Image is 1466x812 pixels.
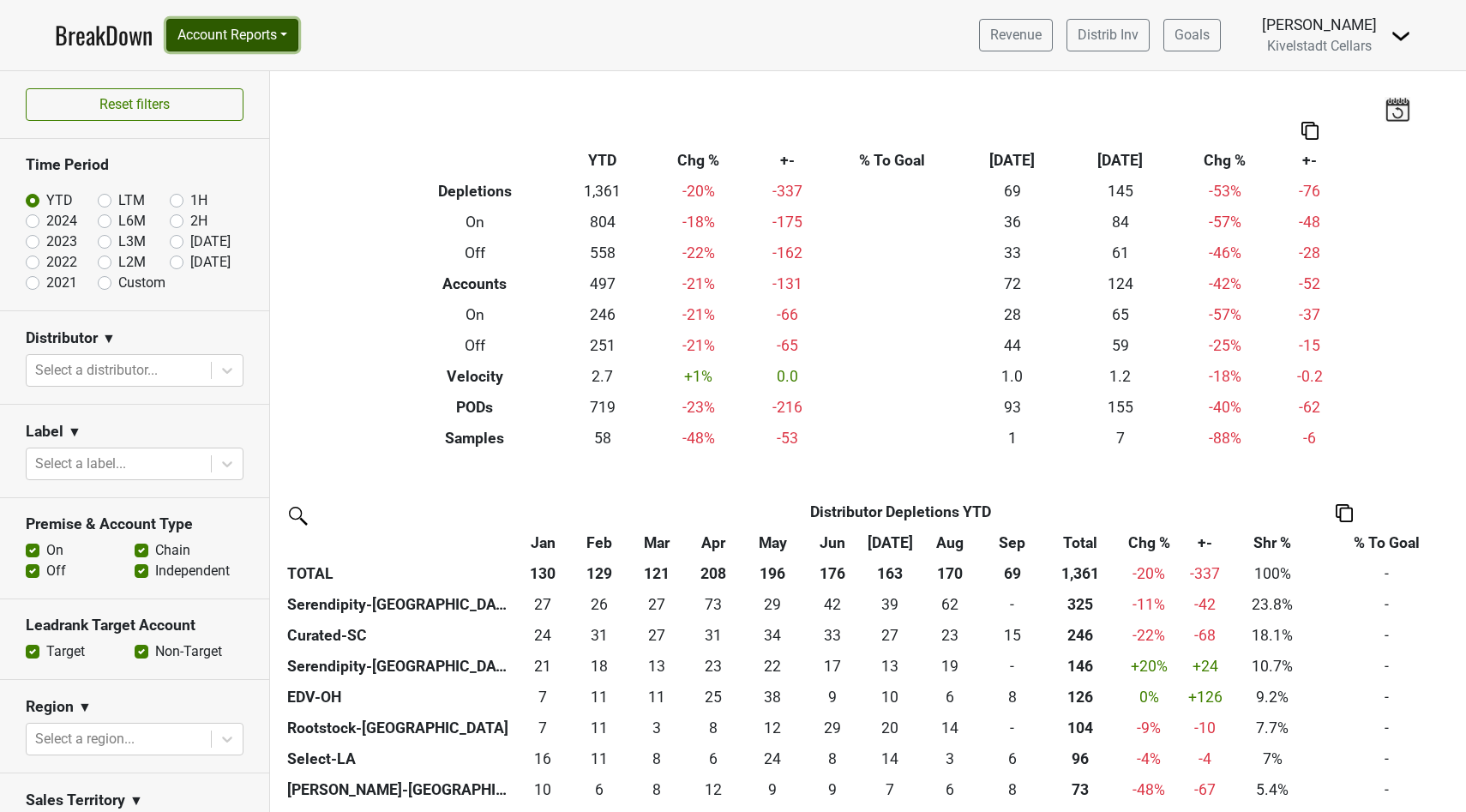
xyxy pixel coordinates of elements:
td: 11.166 [627,682,687,713]
div: 16 [519,748,567,770]
td: 145 [1066,176,1175,207]
th: EDV-OH [283,682,515,713]
div: 15 [984,624,1040,647]
div: 14 [923,717,976,739]
th: Chg % [1175,145,1276,176]
label: Independent [155,561,230,581]
div: 24 [745,748,800,770]
td: -15 [1276,330,1344,361]
td: 9.334 [804,682,861,713]
label: 2023 [46,232,77,252]
div: -68 [1185,624,1225,647]
label: YTD [46,190,73,211]
td: 20.249 [862,713,920,743]
td: 17 [804,651,861,682]
td: +1 % [648,361,749,392]
td: +20 % [1117,651,1181,682]
div: - [984,655,1040,677]
th: Aug: activate to sort column ascending [919,527,980,558]
div: 39 [865,593,915,616]
td: -62 [1276,392,1344,423]
div: 13 [631,655,682,677]
span: -20% [1133,565,1165,582]
div: 11 [631,686,682,708]
div: 3 [631,717,682,739]
h3: Region [26,698,74,716]
div: 20 [865,717,915,739]
td: 10.249 [862,682,920,713]
td: -76 [1276,176,1344,207]
div: -42 [1185,593,1225,616]
td: 13.5 [862,743,920,774]
td: 65 [1066,299,1175,330]
th: Feb: activate to sort column ascending [571,527,627,558]
td: -23 % [648,392,749,423]
label: 2021 [46,273,77,293]
td: 58 [557,423,648,454]
td: -40 % [1175,392,1276,423]
td: -0.2 [1276,361,1344,392]
td: 61 [1066,238,1175,268]
td: 5.916 [919,682,980,713]
div: 8 [691,717,737,739]
td: -22 % [648,238,749,268]
td: 44 [958,330,1066,361]
td: -37 [1276,299,1344,330]
div: 146 [1048,655,1113,677]
td: -88 % [1175,423,1276,454]
td: -131 [749,268,826,299]
td: 26.751 [627,620,687,651]
td: 155 [1066,392,1175,423]
th: % To Goal: activate to sort column ascending [1315,527,1458,558]
div: 22 [745,655,800,677]
td: 72 [958,268,1066,299]
td: 10.7% [1229,651,1315,682]
td: 24.833 [687,682,741,713]
div: 25 [691,686,737,708]
h3: Label [26,423,63,441]
th: Total: activate to sort column ascending [1044,527,1117,558]
td: -18 % [648,207,749,238]
div: 104 [1048,717,1113,739]
div: 11 [575,748,623,770]
th: 129 [571,558,627,589]
td: 18.1% [1229,620,1315,651]
td: 0 [980,713,1044,743]
td: - [1315,620,1458,651]
div: 34 [745,624,800,647]
label: Off [46,561,66,581]
td: -21 % [648,330,749,361]
td: 1.2 [1066,361,1175,392]
label: 1H [190,190,207,211]
td: 20.67 [515,651,571,682]
th: +- [749,145,826,176]
label: [DATE] [190,232,231,252]
td: 37.833 [741,682,804,713]
td: 33 [958,238,1066,268]
td: -52 [1276,268,1344,299]
th: May: activate to sort column ascending [741,527,804,558]
td: 7% [1229,743,1315,774]
th: 1,361 [1044,558,1117,589]
td: -216 [749,392,826,423]
th: Sep: activate to sort column ascending [980,527,1044,558]
label: 2024 [46,211,77,232]
span: ▼ [78,697,92,718]
h3: Premise & Account Type [26,515,243,533]
label: L6M [118,211,146,232]
td: 19.01 [919,651,980,682]
td: 16 [515,743,571,774]
th: &nbsp;: activate to sort column ascending [283,527,515,558]
th: 208 [687,558,741,589]
td: -6 [1276,423,1344,454]
th: On [393,299,557,330]
td: -4 % [1117,743,1181,774]
div: 27 [631,593,682,616]
div: 23 [923,624,976,647]
td: 21.74 [741,651,804,682]
th: Distributor Depletions YTD [571,496,1229,527]
td: 93 [958,392,1066,423]
div: 10 [865,686,915,708]
td: 15.251 [980,620,1044,651]
div: 23 [691,655,737,677]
